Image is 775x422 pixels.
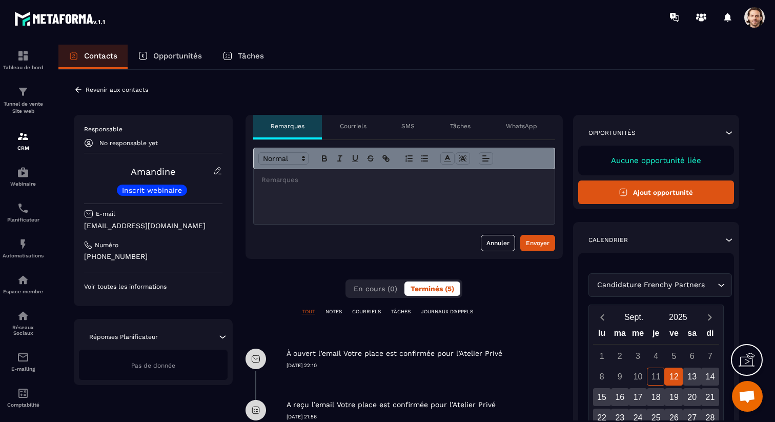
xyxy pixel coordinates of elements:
[3,253,44,258] p: Automatisations
[3,78,44,123] a: formationformationTunnel de vente Site web
[287,349,502,358] p: À ouvert l’email Votre place est confirmée pour l’Atelier Privé
[3,325,44,336] p: Réseaux Sociaux
[17,50,29,62] img: formation
[17,166,29,178] img: automations
[700,310,719,324] button: Next month
[3,217,44,223] p: Planificateur
[421,308,473,315] p: JOURNAUX D'APPELS
[14,9,107,28] img: logo
[595,279,707,291] span: Candidature Frenchy Partners
[629,388,647,406] div: 17
[629,347,647,365] div: 3
[287,413,563,420] p: [DATE] 21:56
[647,368,665,386] div: 11
[701,388,719,406] div: 21
[732,381,763,412] div: Ouvrir le chat
[89,333,158,341] p: Réponses Planificateur
[95,241,118,249] p: Numéro
[683,368,701,386] div: 13
[287,362,563,369] p: [DATE] 22:10
[506,122,537,130] p: WhatsApp
[212,45,274,69] a: Tâches
[3,266,44,302] a: automationsautomationsEspace membre
[3,123,44,158] a: formationformationCRM
[271,122,304,130] p: Remarques
[3,181,44,187] p: Webinaire
[17,202,29,214] img: scheduler
[450,122,471,130] p: Tâches
[391,308,411,315] p: TÂCHES
[578,180,735,204] button: Ajout opportunité
[611,388,629,406] div: 16
[647,388,665,406] div: 18
[238,51,264,61] p: Tâches
[86,86,148,93] p: Revenir aux contacts
[17,130,29,143] img: formation
[612,308,656,326] button: Open months overlay
[3,158,44,194] a: automationsautomationsWebinaire
[656,308,700,326] button: Open years overlay
[665,347,683,365] div: 5
[588,156,724,165] p: Aucune opportunité liée
[131,362,175,369] span: Pas de donnée
[611,368,629,386] div: 9
[84,51,117,61] p: Contacts
[3,366,44,372] p: E-mailing
[99,139,158,147] p: No responsable yet
[401,122,415,130] p: SMS
[287,400,496,410] p: A reçu l’email Votre place est confirmée pour l’Atelier Privé
[3,230,44,266] a: automationsautomationsAutomatisations
[3,194,44,230] a: schedulerschedulerPlanificateur
[17,351,29,364] img: email
[683,347,701,365] div: 6
[3,145,44,151] p: CRM
[629,326,647,344] div: me
[17,274,29,286] img: automations
[302,308,315,315] p: TOUT
[665,326,683,344] div: ve
[58,45,128,69] a: Contacts
[701,347,719,365] div: 7
[611,326,629,344] div: ma
[84,125,222,133] p: Responsable
[17,238,29,250] img: automations
[348,282,403,296] button: En cours (0)
[3,302,44,344] a: social-networksocial-networkRéseaux Sociaux
[701,368,719,386] div: 14
[683,326,701,344] div: sa
[404,282,460,296] button: Terminés (5)
[84,283,222,291] p: Voir toutes les informations
[665,368,683,386] div: 12
[17,86,29,98] img: formation
[352,308,381,315] p: COURRIELS
[481,235,515,251] button: Annuler
[3,379,44,415] a: accountantaccountantComptabilité
[593,347,611,365] div: 1
[17,387,29,399] img: accountant
[683,388,701,406] div: 20
[593,326,610,344] div: lu
[593,388,611,406] div: 15
[647,347,665,365] div: 4
[520,235,555,251] button: Envoyer
[3,42,44,78] a: formationformationTableau de bord
[128,45,212,69] a: Opportunités
[593,368,611,386] div: 8
[84,252,222,262] p: [PHONE_NUMBER]
[665,388,683,406] div: 19
[588,129,636,137] p: Opportunités
[84,221,222,231] p: [EMAIL_ADDRESS][DOMAIN_NAME]
[707,279,715,291] input: Search for option
[96,210,115,218] p: E-mail
[122,187,182,194] p: Inscrit webinaire
[3,65,44,70] p: Tableau de bord
[3,344,44,379] a: emailemailE-mailing
[17,310,29,322] img: social-network
[588,236,628,244] p: Calendrier
[526,238,549,248] div: Envoyer
[701,326,719,344] div: di
[611,347,629,365] div: 2
[131,166,175,177] a: Amandine
[629,368,647,386] div: 10
[3,402,44,408] p: Comptabilité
